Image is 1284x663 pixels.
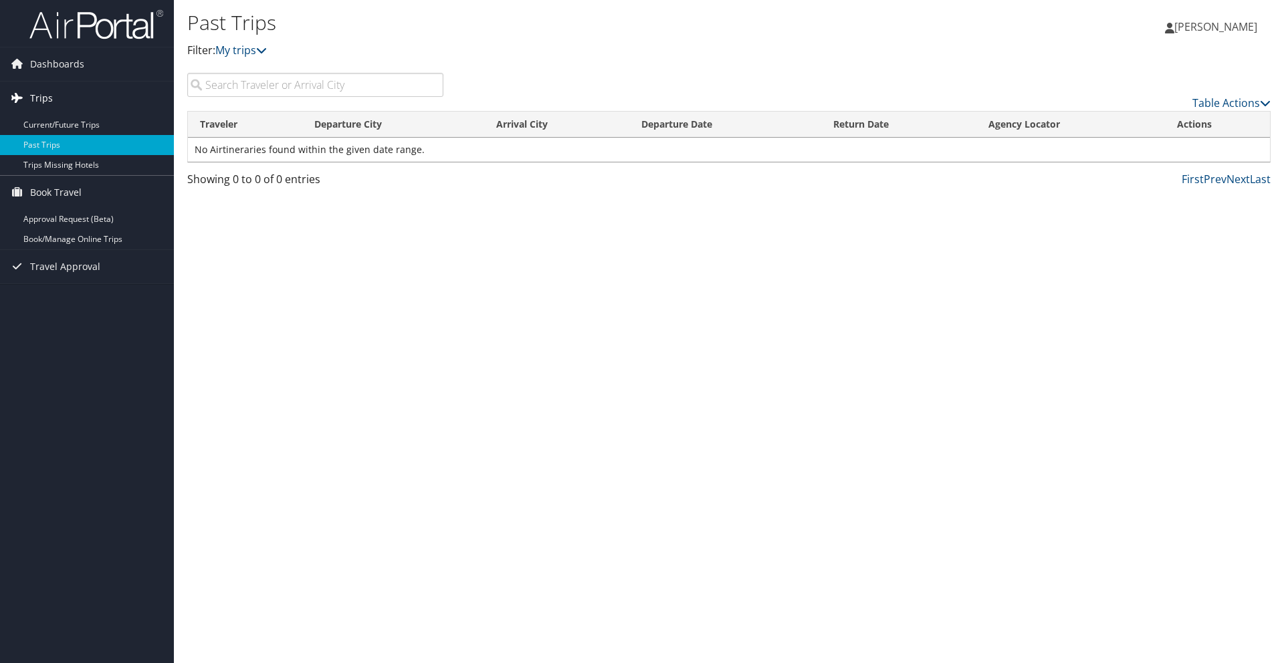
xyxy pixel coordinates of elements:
span: [PERSON_NAME] [1174,19,1257,34]
th: Agency Locator: activate to sort column ascending [976,112,1165,138]
th: Actions [1165,112,1270,138]
th: Departure Date: activate to sort column ascending [629,112,821,138]
a: First [1182,172,1204,186]
a: Prev [1204,172,1226,186]
td: No Airtineraries found within the given date range. [188,138,1270,162]
div: Showing 0 to 0 of 0 entries [187,171,443,194]
span: Book Travel [30,176,82,209]
th: Departure City: activate to sort column ascending [302,112,484,138]
input: Search Traveler or Arrival City [187,73,443,97]
th: Traveler: activate to sort column ascending [188,112,302,138]
h1: Past Trips [187,9,909,37]
th: Arrival City: activate to sort column ascending [484,112,629,138]
a: Next [1226,172,1250,186]
th: Return Date: activate to sort column ascending [821,112,976,138]
span: Dashboards [30,47,84,81]
img: airportal-logo.png [29,9,163,40]
a: [PERSON_NAME] [1165,7,1271,47]
a: Last [1250,172,1271,186]
span: Trips [30,82,53,115]
span: Travel Approval [30,250,100,283]
a: My trips [215,43,267,57]
a: Table Actions [1192,96,1271,110]
p: Filter: [187,42,909,59]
